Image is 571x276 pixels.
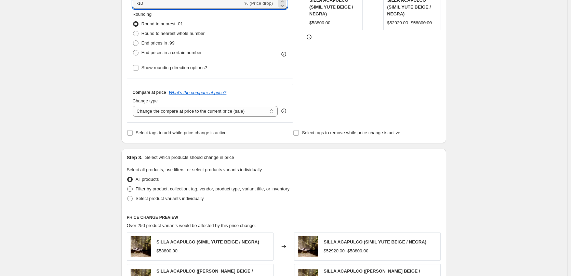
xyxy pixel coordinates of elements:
span: All products [136,177,159,182]
span: Filter by product, collection, tag, vendor, product type, variant title, or inventory [136,186,290,191]
h6: PRICE CHANGE PREVIEW [127,215,441,220]
div: $58800.00 [157,248,177,254]
span: Over 250 product variants would be affected by this price change: [127,223,256,228]
span: Rounding [133,12,152,17]
span: Select product variants individually [136,196,204,201]
h3: Compare at price [133,90,166,95]
span: Select tags to add while price change is active [136,130,227,135]
div: $58800.00 [309,20,330,26]
span: SILLA ACAPULCO (SIMIL YUTE BEIGE / NEGRA) [324,239,426,244]
span: Change type [133,98,158,103]
span: Select all products, use filters, or select products variants individually [127,167,262,172]
p: Select which products should change in price [145,154,234,161]
span: Round to nearest whole number [142,31,205,36]
span: SILLA ACAPULCO (SIMIL YUTE BEIGE / NEGRA) [157,239,259,244]
div: $52920.00 [324,248,345,254]
strike: $58800.00 [347,248,368,254]
button: What's the compare at price? [169,90,227,95]
span: Round to nearest .01 [142,21,183,26]
span: % (Price drop) [244,1,273,6]
div: $52920.00 [387,20,408,26]
span: End prices in a certain number [142,50,202,55]
div: help [280,108,287,114]
img: SILLAACAPULCO3_80x.png [298,236,318,257]
h2: Step 3. [127,154,143,161]
img: SILLAACAPULCO3_80x.png [131,236,151,257]
span: Show rounding direction options? [142,65,207,70]
span: Select tags to remove while price change is active [302,130,400,135]
span: End prices in .99 [142,40,175,46]
strike: $58800.00 [411,20,432,26]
